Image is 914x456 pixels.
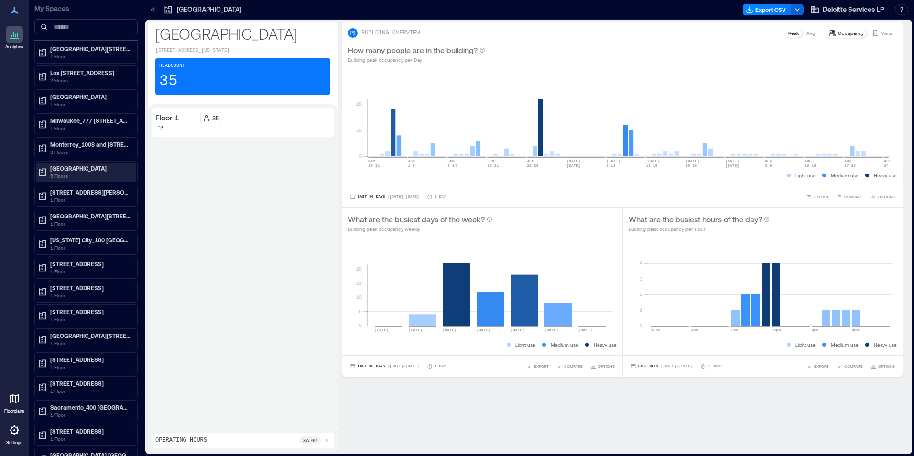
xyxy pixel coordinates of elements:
span: Deloitte Services LP [823,5,884,14]
text: 12pm [772,328,781,332]
button: EXPORT [805,361,831,371]
span: EXPORT [814,194,829,200]
a: Floorplans [1,387,27,417]
text: MAY [368,159,375,163]
text: 8-14 [447,163,457,168]
p: 1 Floor [50,387,131,395]
p: 1 Hour [708,363,722,369]
button: EXPORT [524,361,551,371]
p: Building peak occupancy per Hour [629,225,770,233]
p: Floorplans [4,408,24,414]
p: 1 Floor [50,363,131,371]
a: Settings [3,419,26,448]
button: COMPARE [555,361,585,371]
p: Heavy use [874,172,897,179]
p: Medium use [551,341,578,348]
tspan: 0 [639,322,642,328]
text: [DATE] [566,163,580,168]
span: COMPARE [844,363,863,369]
p: Heavy use [874,341,897,348]
p: What are the busiest hours of the day? [629,214,762,225]
p: [STREET_ADDRESS] [50,356,131,363]
text: [DATE] [725,159,739,163]
text: JUN [527,159,534,163]
span: COMPARE [844,194,863,200]
text: 13-19 [646,163,657,168]
button: OPTIONS [869,192,897,202]
text: AUG [844,159,851,163]
p: [GEOGRAPHIC_DATA] [177,5,241,14]
text: [DATE] [511,328,524,332]
p: 1 Floor [50,435,131,443]
text: [DATE] [646,159,660,163]
text: 3-9 [765,163,772,168]
p: 35 [212,114,219,122]
p: [STREET_ADDRESS] [50,260,131,268]
p: Heavy use [594,341,617,348]
button: Export CSV [743,4,792,15]
p: Peak [788,29,799,37]
p: 1 Floor [50,268,131,275]
p: 1 Floor [50,124,131,132]
p: My Spaces [34,4,138,13]
p: 35 [159,72,177,91]
p: 1 Floor [50,339,131,347]
tspan: 4 [639,260,642,266]
p: [STREET_ADDRESS][PERSON_NAME] [50,188,131,196]
text: 20-26 [685,163,697,168]
p: Milwaukee_777 [STREET_ADDRESS][US_STATE] [50,117,131,124]
button: OPTIONS [869,361,897,371]
p: Light use [515,341,535,348]
p: Settings [6,440,22,445]
p: [STREET_ADDRESS][US_STATE] [155,47,330,54]
p: Headcount [159,62,185,70]
p: Building peak occupancy per Day [348,56,485,64]
button: COMPARE [835,192,865,202]
p: [GEOGRAPHIC_DATA] [155,24,330,43]
text: 17-23 [844,163,856,168]
text: [DATE] [725,163,739,168]
text: JUN [487,159,494,163]
p: 1 Floor [50,53,131,60]
p: [US_STATE] City_100 [GEOGRAPHIC_DATA] [50,236,131,244]
p: 3 Floors [50,148,131,156]
p: Operating Hours [155,436,207,444]
p: 1 Day [435,363,446,369]
p: Light use [795,172,816,179]
tspan: 2 [639,291,642,297]
text: 8am [731,328,739,332]
p: Floor 1 [155,112,179,123]
p: 2 Floors [50,76,131,84]
button: OPTIONS [588,361,617,371]
button: Last Week |[DATE]-[DATE] [629,361,695,371]
p: Light use [795,341,816,348]
button: Last 90 Days |[DATE]-[DATE] [348,361,421,371]
p: [STREET_ADDRESS] [50,308,131,315]
p: 5 Floors [50,172,131,180]
p: Los [STREET_ADDRESS] [50,69,131,76]
text: [DATE] [443,328,457,332]
p: Medium use [831,341,859,348]
p: Medium use [831,172,859,179]
button: EXPORT [805,192,831,202]
tspan: 5 [359,308,362,314]
p: 1 Floor [50,220,131,228]
text: [DATE] [477,328,490,332]
p: [GEOGRAPHIC_DATA] [50,93,131,100]
span: COMPARE [564,363,583,369]
p: Building peak occupancy weekly [348,225,492,233]
p: 1 Floor [50,411,131,419]
p: Avg [806,29,815,37]
p: Analytics [5,44,23,50]
text: 4pm [812,328,819,332]
p: [GEOGRAPHIC_DATA][STREET_ADDRESS] [50,332,131,339]
text: JUN [447,159,455,163]
tspan: 10 [356,127,362,133]
p: 1 Day [435,194,446,200]
tspan: 20 [356,101,362,107]
p: BUILDING OVERVIEW [361,29,420,37]
text: 15-21 [487,163,499,168]
tspan: 1 [639,307,642,313]
text: 4am [691,328,698,332]
p: How many people are in the building? [348,44,478,56]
